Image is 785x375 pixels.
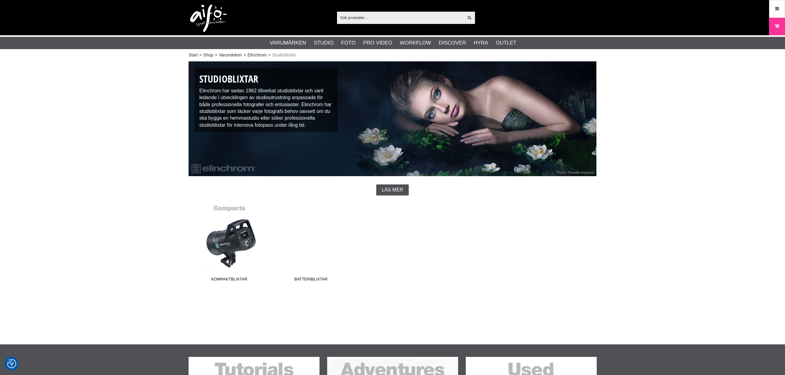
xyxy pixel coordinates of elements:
[189,61,596,176] img: Elinchrom Studioblixtar
[189,202,270,284] a: Kompaktblixtar
[341,39,355,47] a: Foto
[400,39,431,47] a: Workflow
[270,202,352,284] a: Batteriblixtar
[195,68,338,132] div: Elinchrom har sedan 1962 tillverkat studioblixtar och varit ledande i utvecklingen av studioutrus...
[243,52,246,58] span: >
[363,39,392,47] a: Pro Video
[439,39,466,47] a: Discover
[474,39,488,47] a: Hyra
[215,52,217,58] span: >
[190,5,227,32] img: logo.png
[496,39,516,47] a: Outlet
[199,52,202,58] span: >
[382,187,403,193] span: Läs mer
[7,359,16,368] img: Revisit consent button
[272,52,296,58] span: Studioblixtar
[270,276,352,284] span: Batteriblixtar
[247,52,266,58] a: Elinchrom
[219,52,242,58] a: Varumärken
[270,39,306,47] a: Varumärken
[337,13,464,22] input: Sök produkter ...
[189,52,198,58] a: Start
[199,72,333,86] h1: Studioblixtar
[203,52,213,58] a: Shop
[314,39,333,47] a: Studio
[268,52,270,58] span: >
[7,358,16,369] button: Samtyckesinställningar
[189,276,270,284] span: Kompaktblixtar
